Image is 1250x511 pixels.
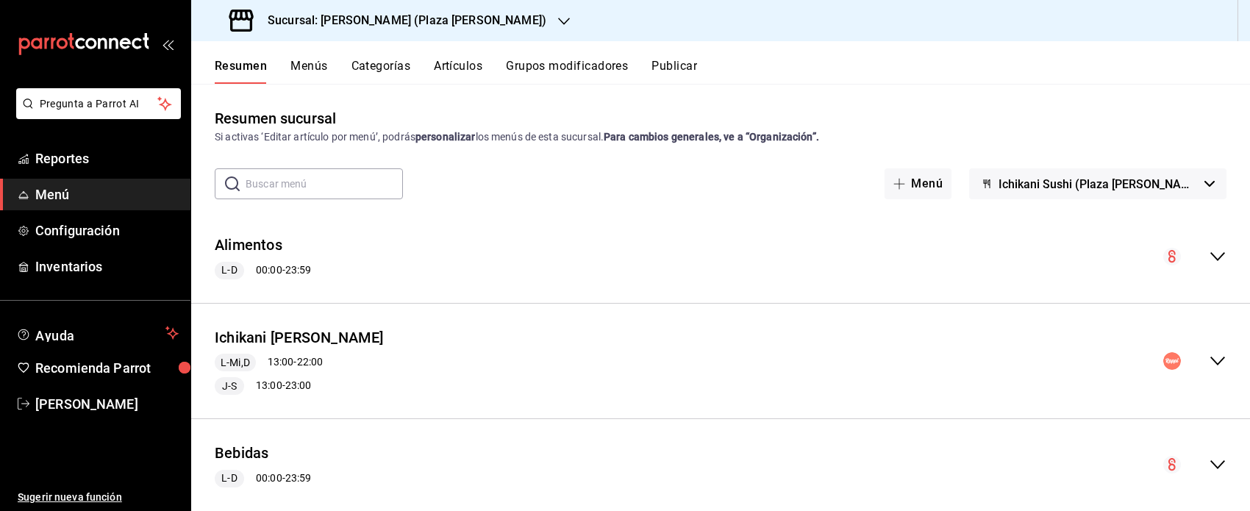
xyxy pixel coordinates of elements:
[35,149,179,168] span: Reportes
[604,131,819,143] strong: Para cambios generales, ve a “Organización”.
[246,169,403,199] input: Buscar menú
[35,394,179,414] span: [PERSON_NAME]
[215,470,311,487] div: 00:00 - 23:59
[506,59,628,84] button: Grupos modificadores
[215,262,243,278] span: L-D
[18,490,179,505] span: Sugerir nueva función
[434,59,482,84] button: Artículos
[215,59,1250,84] div: navigation tabs
[215,471,243,486] span: L-D
[215,327,384,349] button: Ichikani [PERSON_NAME]
[215,262,311,279] div: 00:00 - 23:59
[215,59,267,84] button: Resumen
[191,223,1250,291] div: collapse-menu-row
[162,38,174,50] button: open_drawer_menu
[215,354,384,371] div: 13:00 - 22:00
[215,129,1226,145] div: Si activas ‘Editar artículo por menú’, podrás los menús de esta sucursal.
[35,257,179,276] span: Inventarios
[216,379,243,394] span: J-S
[16,88,181,119] button: Pregunta a Parrot AI
[35,358,179,378] span: Recomienda Parrot
[215,107,336,129] div: Resumen sucursal
[215,377,384,395] div: 13:00 - 23:00
[35,324,160,342] span: Ayuda
[651,59,697,84] button: Publicar
[40,96,158,112] span: Pregunta a Parrot AI
[415,131,476,143] strong: personalizar
[35,185,179,204] span: Menú
[191,431,1250,499] div: collapse-menu-row
[969,168,1226,199] button: Ichikani Sushi (Plaza [PERSON_NAME])
[35,221,179,240] span: Configuración
[351,59,411,84] button: Categorías
[191,315,1250,407] div: collapse-menu-row
[215,355,256,371] span: L-Mi,D
[10,107,181,122] a: Pregunta a Parrot AI
[215,443,269,464] button: Bebidas
[290,59,327,84] button: Menús
[215,235,282,256] button: Alimentos
[999,177,1199,191] span: Ichikani Sushi (Plaza [PERSON_NAME])
[256,12,546,29] h3: Sucursal: [PERSON_NAME] (Plaza [PERSON_NAME])
[885,168,951,199] button: Menú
